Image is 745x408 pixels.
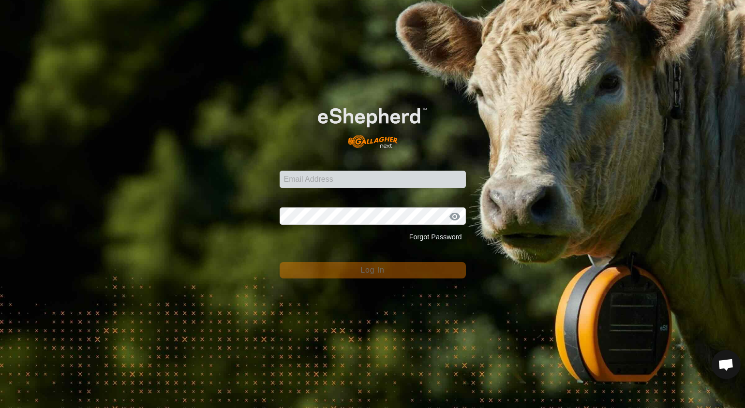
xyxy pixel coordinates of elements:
input: Email Address [280,171,466,188]
button: Log In [280,262,466,278]
a: Forgot Password [409,233,462,241]
img: E-shepherd Logo [298,92,447,156]
div: Open chat [712,350,741,379]
span: Log In [360,266,384,274]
